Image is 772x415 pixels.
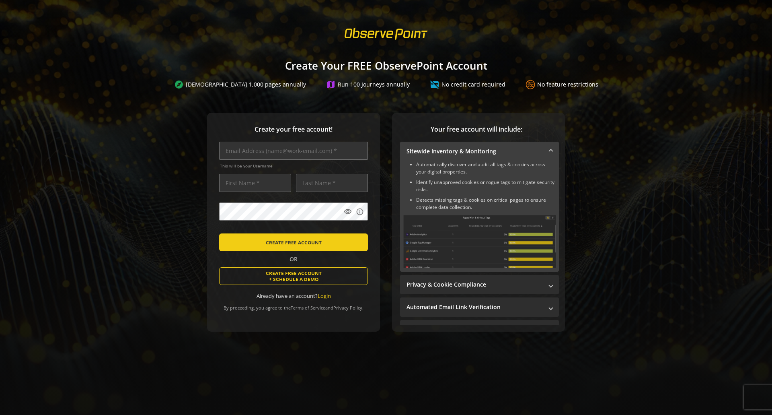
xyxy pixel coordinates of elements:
[344,208,352,216] mat-icon: visibility
[400,142,559,161] mat-expansion-panel-header: Sitewide Inventory & Monitoring
[219,174,291,192] input: First Name *
[333,305,362,311] a: Privacy Policy
[219,292,368,300] div: Already have an account?
[326,80,410,89] div: Run 100 Journeys annually
[219,233,368,251] button: CREATE FREE ACCOUNT
[174,80,184,89] mat-icon: explore
[400,275,559,294] mat-expansion-panel-header: Privacy & Cookie Compliance
[407,147,543,155] mat-panel-title: Sitewide Inventory & Monitoring
[400,297,559,317] mat-expansion-panel-header: Automated Email Link Verification
[526,80,598,89] div: No feature restrictions
[266,270,322,282] span: CREATE FREE ACCOUNT + SCHEDULE A DEMO
[430,80,439,89] mat-icon: credit_card_off
[416,196,556,211] li: Detects missing tags & cookies on critical pages to ensure complete data collection.
[219,299,368,311] div: By proceeding, you agree to the and .
[416,161,556,175] li: Automatically discover and audit all tags & cookies across your digital properties.
[400,161,559,272] div: Sitewide Inventory & Monitoring
[356,208,364,216] mat-icon: info
[291,305,325,311] a: Terms of Service
[286,255,301,263] span: OR
[266,235,322,250] span: CREATE FREE ACCOUNT
[318,292,331,299] a: Login
[174,80,306,89] div: [DEMOGRAPHIC_DATA] 1,000 pages annually
[403,215,556,268] img: Sitewide Inventory & Monitoring
[407,303,543,311] mat-panel-title: Automated Email Link Verification
[430,80,505,89] div: No credit card required
[326,80,336,89] mat-icon: map
[296,174,368,192] input: Last Name *
[400,125,553,134] span: Your free account will include:
[416,179,556,193] li: Identify unapproved cookies or rogue tags to mitigate security risks.
[407,281,543,289] mat-panel-title: Privacy & Cookie Compliance
[219,142,368,160] input: Email Address (name@work-email.com) *
[219,125,368,134] span: Create your free account!
[220,163,368,169] span: This will be your Username
[400,320,559,339] mat-expansion-panel-header: Performance Monitoring with Web Vitals
[219,267,368,285] button: CREATE FREE ACCOUNT+ SCHEDULE A DEMO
